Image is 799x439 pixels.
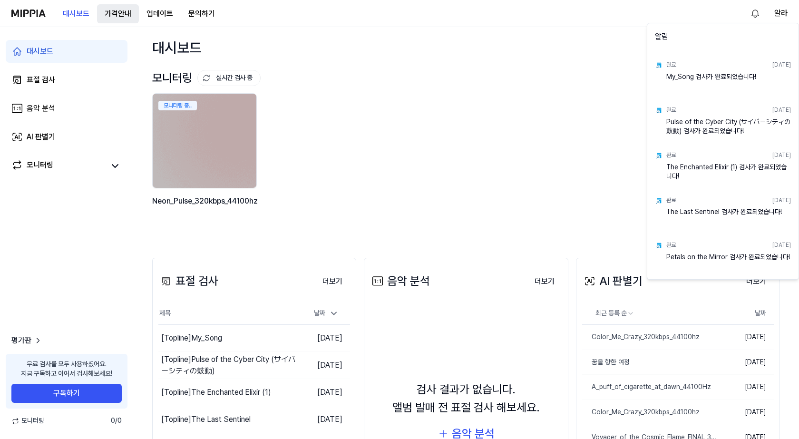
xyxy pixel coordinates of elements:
[666,196,676,205] div: 완료
[772,241,791,249] div: [DATE]
[772,106,791,114] div: [DATE]
[666,241,676,249] div: 완료
[772,196,791,205] div: [DATE]
[655,242,663,249] img: test result icon
[666,207,791,226] div: The Last Sentinel 검사가 완료되었습니다!
[666,163,791,182] div: The Enchanted Elixir (1) 검사가 완료되었습니다!
[655,107,663,114] img: test result icon
[772,151,791,159] div: [DATE]
[666,117,791,137] div: Pulse of the Cyber City (サイバーシティの鼓動) 검사가 완료되었습니다!
[666,106,676,114] div: 완료
[655,197,663,205] img: test result icon
[666,72,791,91] div: My_Song 검사가 완료되었습니다!
[649,25,797,52] div: 알림
[655,61,663,69] img: test result icon
[655,152,663,159] img: test result icon
[666,253,791,272] div: Petals on the Mirror 검사가 완료되었습니다!
[666,151,676,159] div: 완료
[772,61,791,69] div: [DATE]
[666,61,676,69] div: 완료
